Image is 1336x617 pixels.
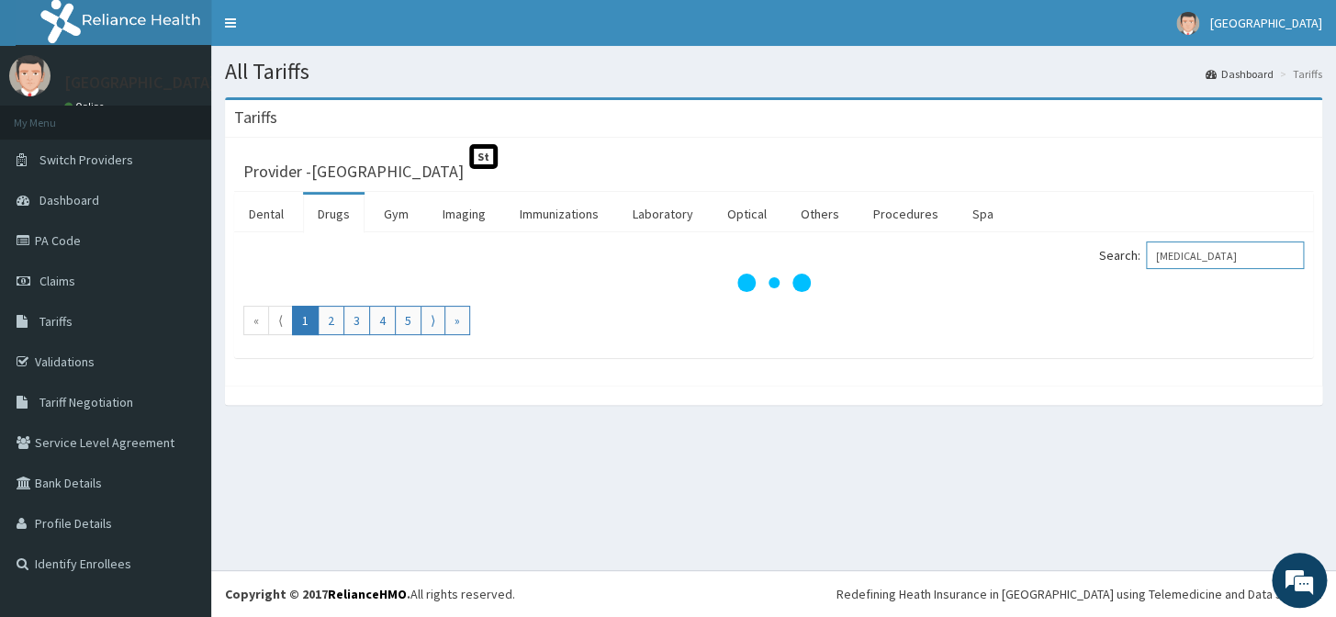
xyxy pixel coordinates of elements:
[234,109,277,126] h3: Tariffs
[225,60,1322,84] h1: All Tariffs
[39,394,133,410] span: Tariff Negotiation
[39,273,75,289] span: Claims
[301,9,345,53] div: Minimize live chat window
[34,92,74,138] img: d_794563401_company_1708531726252_794563401
[107,189,253,375] span: We're online!
[234,195,298,233] a: Dental
[618,195,708,233] a: Laboratory
[786,195,854,233] a: Others
[836,585,1322,603] div: Redefining Heath Insurance in [GEOGRAPHIC_DATA] using Telemedicine and Data Science!
[1146,241,1304,269] input: Search:
[1210,15,1322,31] span: [GEOGRAPHIC_DATA]
[1275,66,1322,82] li: Tariffs
[243,163,464,180] h3: Provider - [GEOGRAPHIC_DATA]
[268,306,293,335] a: Go to previous page
[9,417,350,481] textarea: Type your message and hit 'Enter'
[428,195,500,233] a: Imaging
[505,195,613,233] a: Immunizations
[444,306,470,335] a: Go to last page
[958,195,1008,233] a: Spa
[292,306,319,335] a: Go to page number 1
[95,103,309,127] div: Chat with us now
[1206,66,1274,82] a: Dashboard
[395,306,421,335] a: Go to page number 5
[303,195,365,233] a: Drugs
[737,246,811,320] svg: audio-loading
[859,195,953,233] a: Procedures
[1176,12,1199,35] img: User Image
[39,192,99,208] span: Dashboard
[369,306,396,335] a: Go to page number 4
[1099,241,1304,269] label: Search:
[343,306,370,335] a: Go to page number 3
[469,144,498,169] span: St
[39,151,133,168] span: Switch Providers
[713,195,781,233] a: Optical
[369,195,423,233] a: Gym
[9,55,51,96] img: User Image
[328,586,407,602] a: RelianceHMO
[243,306,269,335] a: Go to first page
[318,306,344,335] a: Go to page number 2
[211,570,1336,617] footer: All rights reserved.
[39,313,73,330] span: Tariffs
[225,586,410,602] strong: Copyright © 2017 .
[421,306,445,335] a: Go to next page
[64,74,216,91] p: [GEOGRAPHIC_DATA]
[64,100,108,113] a: Online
